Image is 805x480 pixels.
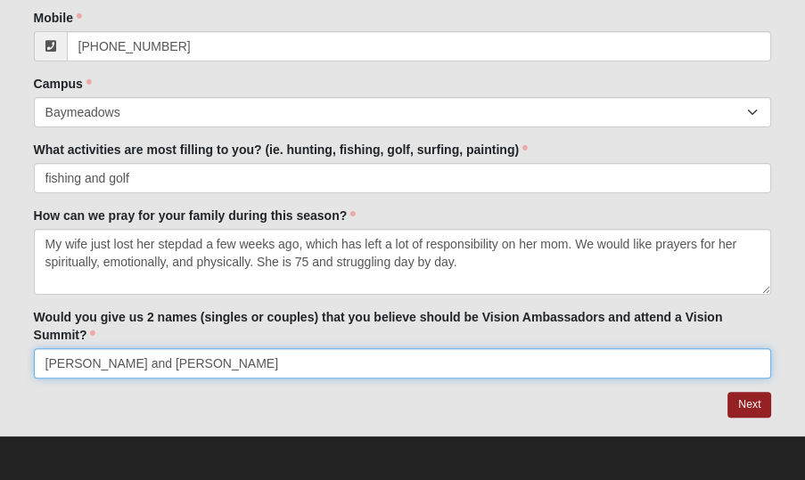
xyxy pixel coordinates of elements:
[34,308,772,344] label: Would you give us 2 names (singles or couples) that you believe should be Vision Ambassadors and ...
[34,207,357,224] label: How can we pray for your family during this season?
[34,229,772,295] textarea: My wife just lost her stepdad a few weeks ago, which has left a lot of responsibility on her mom....
[34,141,528,159] label: What activities are most filling to you? (ie. hunting, fishing, golf, surfing, painting)
[34,75,92,93] label: Campus
[34,9,82,27] label: Mobile
[727,392,771,418] a: Next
